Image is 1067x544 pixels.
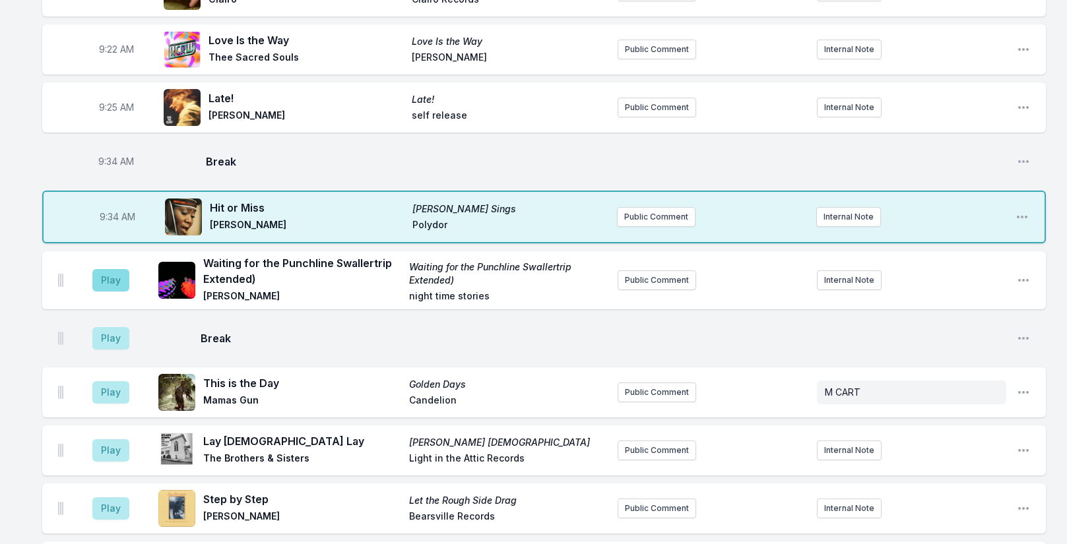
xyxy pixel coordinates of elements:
button: Open playlist item options [1016,210,1029,224]
button: Public Comment [618,270,696,290]
span: Hit or Miss [210,200,404,216]
span: Late! [412,93,607,106]
button: Public Comment [618,382,696,402]
span: Break [206,154,1006,169]
button: Open playlist item options [1017,101,1030,114]
span: Light in the Attic Records [409,452,607,468]
span: [PERSON_NAME] [203,510,401,526]
button: Public Comment [618,440,696,460]
span: Love Is the Way [412,35,607,48]
img: Golden Days [158,374,195,411]
img: Love Is the Way [164,31,201,68]
span: [PERSON_NAME] [203,289,401,305]
button: Play [92,381,129,404]
button: Open playlist item options [1017,155,1030,168]
span: This is the Day [203,375,401,391]
span: Candelion [409,394,607,409]
span: Timestamp [98,155,134,168]
button: Play [92,439,129,462]
img: Waiting for the Punchline Swallertrip Extended) [158,262,195,299]
button: Play [92,269,129,291]
button: Play [92,327,129,349]
span: Love Is the Way [209,32,404,48]
img: Drag Handle [58,502,63,515]
span: Waiting for the Punchline Swallertrip Extended) [203,255,401,287]
button: Open playlist item options [1017,332,1030,345]
span: [PERSON_NAME] [DEMOGRAPHIC_DATA] [409,436,607,449]
button: Public Comment [617,207,695,227]
img: Drag Handle [58,274,63,287]
button: Open playlist item options [1017,274,1030,287]
button: Internal Note [816,207,881,227]
span: Bearsville Records [409,510,607,526]
button: Internal Note [817,440,882,460]
button: Open playlist item options [1017,444,1030,457]
span: [PERSON_NAME] [412,51,607,67]
button: Open playlist item options [1017,502,1030,515]
button: Internal Note [817,499,882,518]
button: Public Comment [618,40,696,59]
span: Late! [209,90,404,106]
button: Public Comment [618,499,696,518]
span: Golden Days [409,378,607,391]
span: Waiting for the Punchline Swallertrip Extended) [409,260,607,287]
button: Public Comment [618,98,696,117]
button: Internal Note [817,40,882,59]
span: [PERSON_NAME] [209,109,404,125]
button: Play [92,497,129,520]
span: Timestamp [99,43,134,56]
span: Timestamp [99,101,134,114]
img: Let the Rough Side Drag [158,490,195,527]
span: Step by Step [203,491,401,507]
img: Odetta Sings [165,198,202,235]
span: Polydor [412,218,607,234]
img: Dylan's Gospel [158,432,195,469]
button: Internal Note [817,98,882,117]
span: M CART [825,386,860,398]
span: [PERSON_NAME] Sings [412,202,607,216]
img: Drag Handle [58,386,63,399]
span: [PERSON_NAME] [210,218,404,234]
img: Late! [164,89,201,126]
span: Mamas Gun [203,394,401,409]
span: Thee Sacred Souls [209,51,404,67]
span: Lay [DEMOGRAPHIC_DATA] Lay [203,433,401,449]
img: Drag Handle [58,444,63,457]
span: The Brothers & Sisters [203,452,401,468]
span: night time stories [409,289,607,305]
span: Timestamp [100,210,135,224]
span: Break [201,330,1006,346]
span: Let the Rough Side Drag [409,494,607,507]
button: Open playlist item options [1017,43,1030,56]
img: Drag Handle [58,332,63,345]
button: Open playlist item options [1017,386,1030,399]
span: self release [412,109,607,125]
button: Internal Note [817,270,882,290]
